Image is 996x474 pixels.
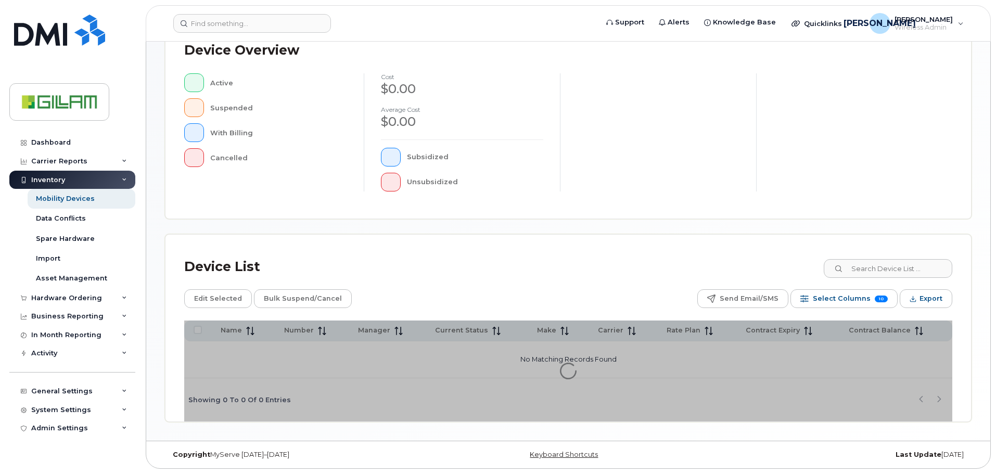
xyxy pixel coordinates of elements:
[184,253,260,280] div: Device List
[210,73,348,92] div: Active
[813,291,871,306] span: Select Columns
[920,291,942,306] span: Export
[697,12,783,33] a: Knowledge Base
[165,451,434,459] div: MyServe [DATE]–[DATE]
[407,148,544,166] div: Subsidized
[184,289,252,308] button: Edit Selected
[790,289,898,308] button: Select Columns 10
[210,148,348,167] div: Cancelled
[173,14,331,33] input: Find something...
[210,98,348,117] div: Suspended
[264,291,342,306] span: Bulk Suspend/Cancel
[407,173,544,191] div: Unsubsidized
[720,291,778,306] span: Send Email/SMS
[652,12,697,33] a: Alerts
[713,17,776,28] span: Knowledge Base
[210,123,348,142] div: With Billing
[895,23,953,32] span: Wireless Admin
[184,37,299,64] div: Device Overview
[900,289,952,308] button: Export
[697,289,788,308] button: Send Email/SMS
[896,451,941,458] strong: Last Update
[381,113,543,131] div: $0.00
[530,451,598,458] a: Keyboard Shortcuts
[784,13,860,34] div: Quicklinks
[194,291,242,306] span: Edit Selected
[862,13,971,34] div: Julie Oudit
[254,289,352,308] button: Bulk Suspend/Cancel
[875,296,888,302] span: 10
[804,19,842,28] span: Quicklinks
[824,259,952,278] input: Search Device List ...
[381,73,543,80] h4: cost
[895,15,953,23] span: [PERSON_NAME]
[668,17,689,28] span: Alerts
[703,451,972,459] div: [DATE]
[381,106,543,113] h4: Average cost
[599,12,652,33] a: Support
[844,17,916,30] span: [PERSON_NAME]
[381,80,543,98] div: $0.00
[173,451,210,458] strong: Copyright
[615,17,644,28] span: Support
